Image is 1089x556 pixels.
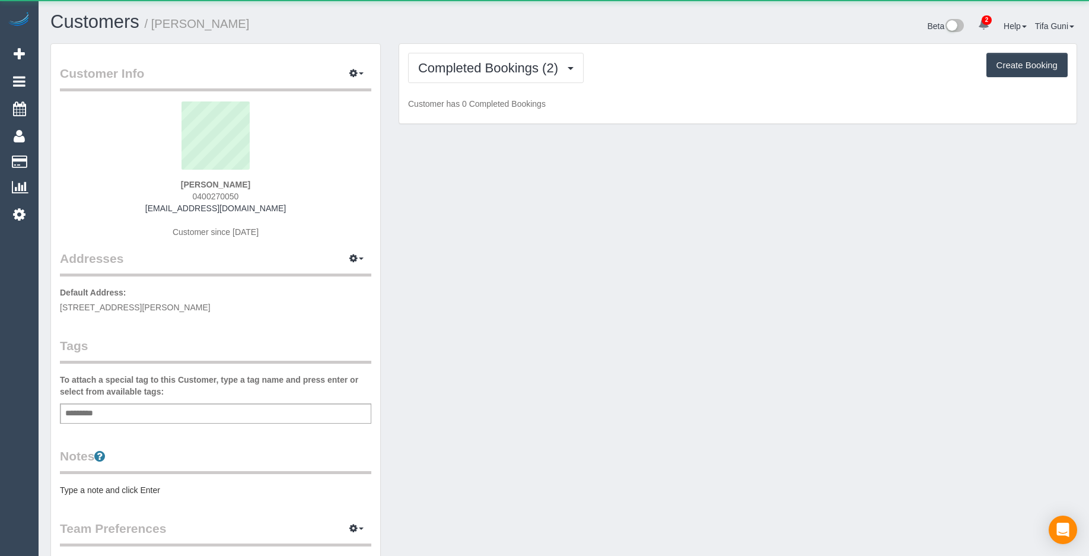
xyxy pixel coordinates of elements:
span: Customer since [DATE] [173,227,259,237]
legend: Tags [60,337,371,364]
span: Completed Bookings (2) [418,61,564,75]
label: Default Address: [60,287,126,298]
legend: Customer Info [60,65,371,91]
a: Help [1004,21,1027,31]
label: To attach a special tag to this Customer, type a tag name and press enter or select from availabl... [60,374,371,398]
legend: Notes [60,447,371,474]
a: Tifa Guni [1035,21,1074,31]
small: / [PERSON_NAME] [145,17,250,30]
a: Beta [927,21,964,31]
a: [EMAIL_ADDRESS][DOMAIN_NAME] [145,204,286,213]
strong: [PERSON_NAME] [181,180,250,189]
div: Open Intercom Messenger [1049,516,1077,544]
p: Customer has 0 Completed Bookings [408,98,1068,110]
span: 0400270050 [193,192,239,201]
span: 2 [982,15,992,25]
img: New interface [944,19,964,34]
span: [STREET_ADDRESS][PERSON_NAME] [60,303,211,312]
img: Automaid Logo [7,12,31,28]
legend: Team Preferences [60,520,371,547]
button: Create Booking [986,53,1068,78]
a: Customers [50,11,139,32]
a: 2 [972,12,995,38]
button: Completed Bookings (2) [408,53,584,83]
pre: Type a note and click Enter [60,484,371,496]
